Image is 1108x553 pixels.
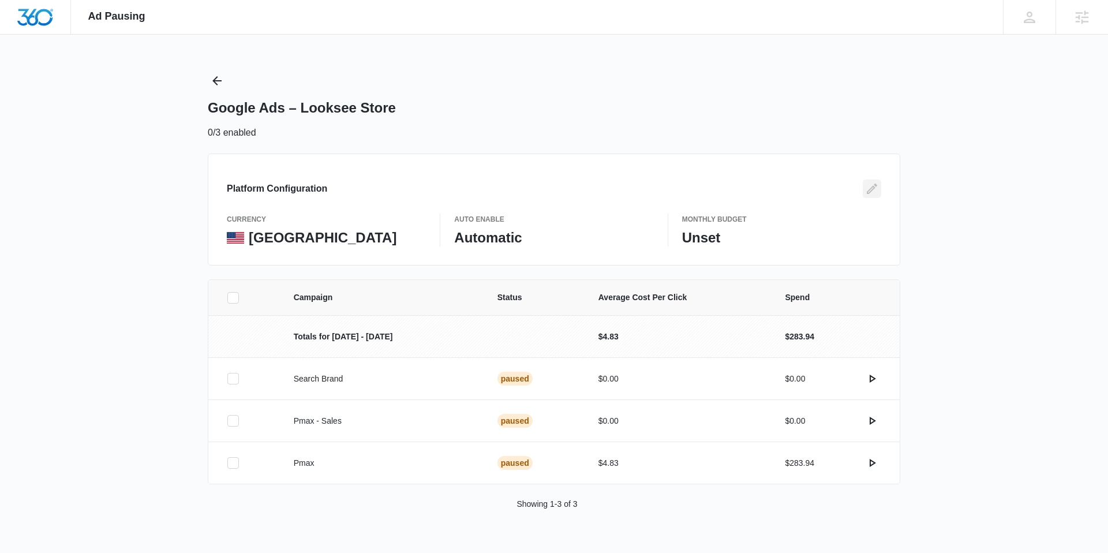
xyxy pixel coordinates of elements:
button: Back [208,72,226,90]
span: Status [497,292,571,304]
span: Average Cost Per Click [598,292,758,304]
div: Paused [497,414,533,428]
p: $4.83 [598,331,758,343]
p: Monthly Budget [682,214,881,225]
p: $0.00 [785,415,805,427]
h3: Platform Configuration [227,182,327,196]
button: actions.activate [863,412,881,430]
p: Totals for [DATE] - [DATE] [294,331,470,343]
p: Auto Enable [454,214,653,225]
button: Edit [863,180,881,198]
span: Spend [785,292,881,304]
div: Paused [497,456,533,470]
p: $283.94 [785,331,814,343]
button: actions.activate [863,369,881,388]
p: $4.83 [598,457,758,469]
p: Pmax - Sales [294,415,470,427]
p: $0.00 [785,373,805,385]
p: Showing 1-3 of 3 [516,498,577,510]
button: actions.activate [863,454,881,472]
p: Search Brand [294,373,470,385]
p: Unset [682,229,881,246]
p: 0/3 enabled [208,126,256,140]
span: Campaign [294,292,470,304]
p: Pmax [294,457,470,469]
p: $0.00 [598,373,758,385]
p: $283.94 [785,457,814,469]
p: [GEOGRAPHIC_DATA] [249,229,396,246]
span: Ad Pausing [88,10,145,23]
p: Automatic [454,229,653,246]
p: $0.00 [598,415,758,427]
img: United States [227,232,244,244]
div: Paused [497,372,533,386]
h1: Google Ads – Looksee Store [208,99,396,117]
p: currency [227,214,426,225]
